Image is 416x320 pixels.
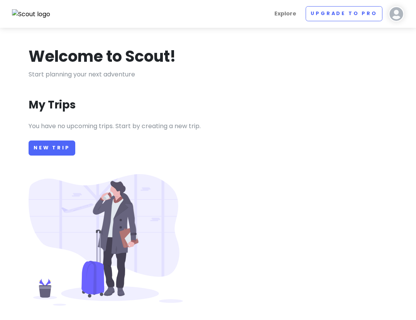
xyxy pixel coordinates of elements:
[29,98,76,112] h3: My Trips
[29,141,75,156] a: New Trip
[29,174,183,306] img: Person with luggage at airport
[271,6,299,21] a: Explore
[389,6,404,22] img: User profile
[12,9,51,19] img: Scout logo
[29,46,176,66] h1: Welcome to Scout!
[29,69,387,80] p: Start planning your next adventure
[306,6,382,21] a: Upgrade to Pro
[29,121,387,131] p: You have no upcoming trips. Start by creating a new trip.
